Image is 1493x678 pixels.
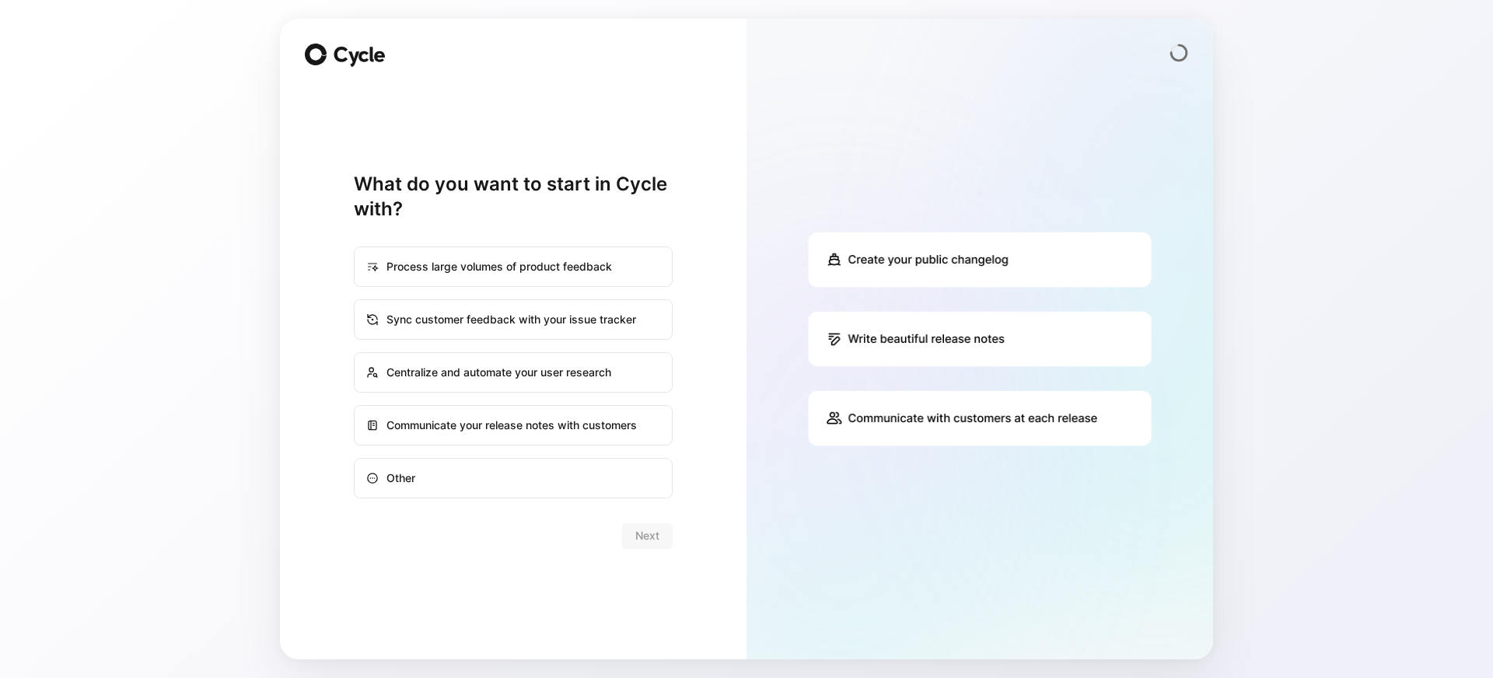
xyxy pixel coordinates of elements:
div: Other [355,460,671,497]
img: changelog.light-BDXhltWc.webp [746,19,1213,659]
div: Sync customer feedback with your issue tracker [355,301,671,338]
div: Centralize and automate your user research [355,354,671,391]
h1: What do you want to start in Cycle with? [354,172,673,222]
div: Process large volumes of product feedback [355,248,671,285]
div: Communicate your release notes with customers [355,407,671,444]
